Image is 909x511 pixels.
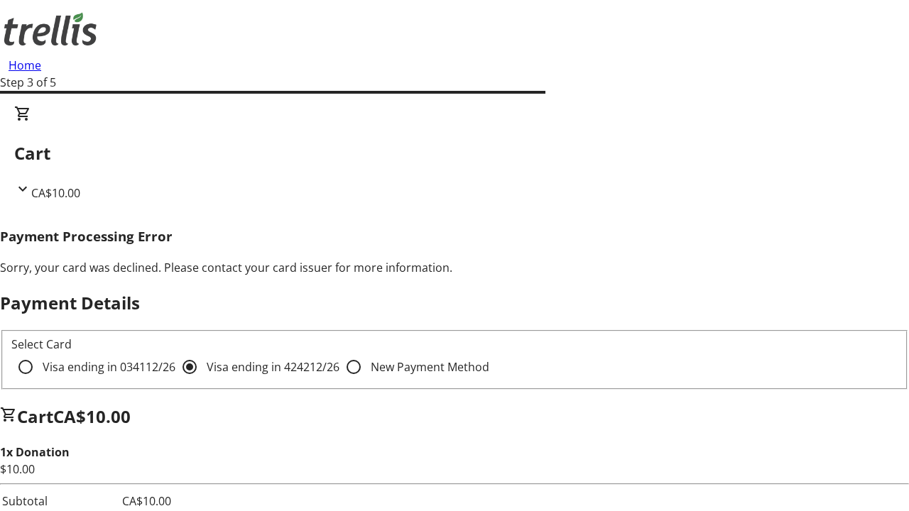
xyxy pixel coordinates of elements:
span: CA$10.00 [31,185,80,201]
td: CA$10.00 [50,492,172,510]
span: CA$10.00 [53,405,131,428]
label: New Payment Method [368,358,489,375]
span: 12/26 [310,359,339,375]
span: Cart [17,405,53,428]
div: CartCA$10.00 [14,105,895,202]
span: 12/26 [146,359,175,375]
span: Visa ending in 0341 [43,359,175,375]
div: Select Card [11,336,898,353]
td: Subtotal [1,492,48,510]
h2: Cart [14,141,895,166]
span: Visa ending in 4242 [207,359,339,375]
